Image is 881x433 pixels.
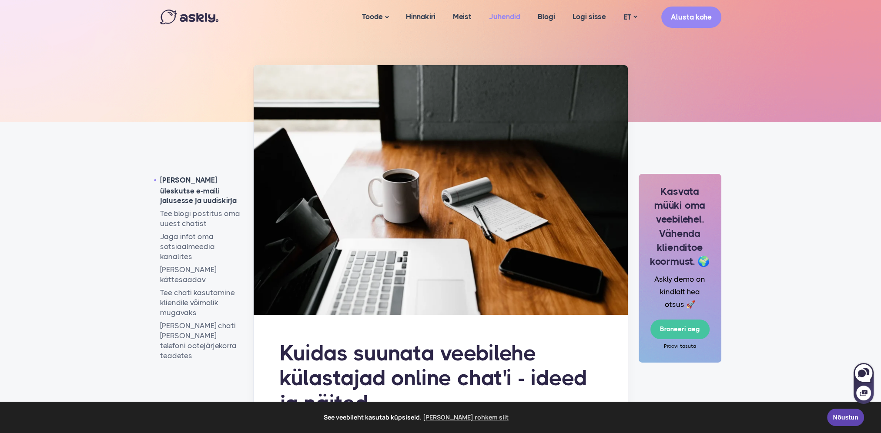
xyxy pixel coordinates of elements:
a: [PERSON_NAME] kättesaadav [160,265,243,285]
h3: Kasvata müüki oma veebilehel. Vähenda klienditoe koormust. 🌍 [650,185,710,269]
a: Tee blogi postitus oma uuest chatist [160,209,243,229]
a: Alusta kohe [661,7,721,28]
a: ET [615,11,646,23]
a: Tee chati kasutamine kliendile võimalik mugavaks [160,288,243,318]
iframe: Askly chat [853,361,874,405]
a: learn more about cookies [422,411,510,424]
a: Broneeri aeg [650,320,710,340]
a: Nõustun [827,409,864,426]
a: [PERSON_NAME] üleskutse e-maili jalusesse ja uudiskirja [160,174,243,206]
img: Askly [160,10,218,24]
h1: Kuidas suunata veebilehe külastajad online chat'i - ideed ja näited [280,341,602,416]
small: Proovi tasuta [664,343,696,349]
a: Jaga infot oma sotsiaalmeedia kanalites [160,232,243,262]
p: Askly demo on kindlalt hea otsus 🚀 [650,273,710,311]
a: [PERSON_NAME] chati [PERSON_NAME] telefoni ootejärjekorra teadetes [160,321,243,361]
img: Kuidas suunata veebilehe külastajad online chat'i - ideed ja näited [254,65,628,315]
span: See veebileht kasutab küpsiseid. [13,411,821,424]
